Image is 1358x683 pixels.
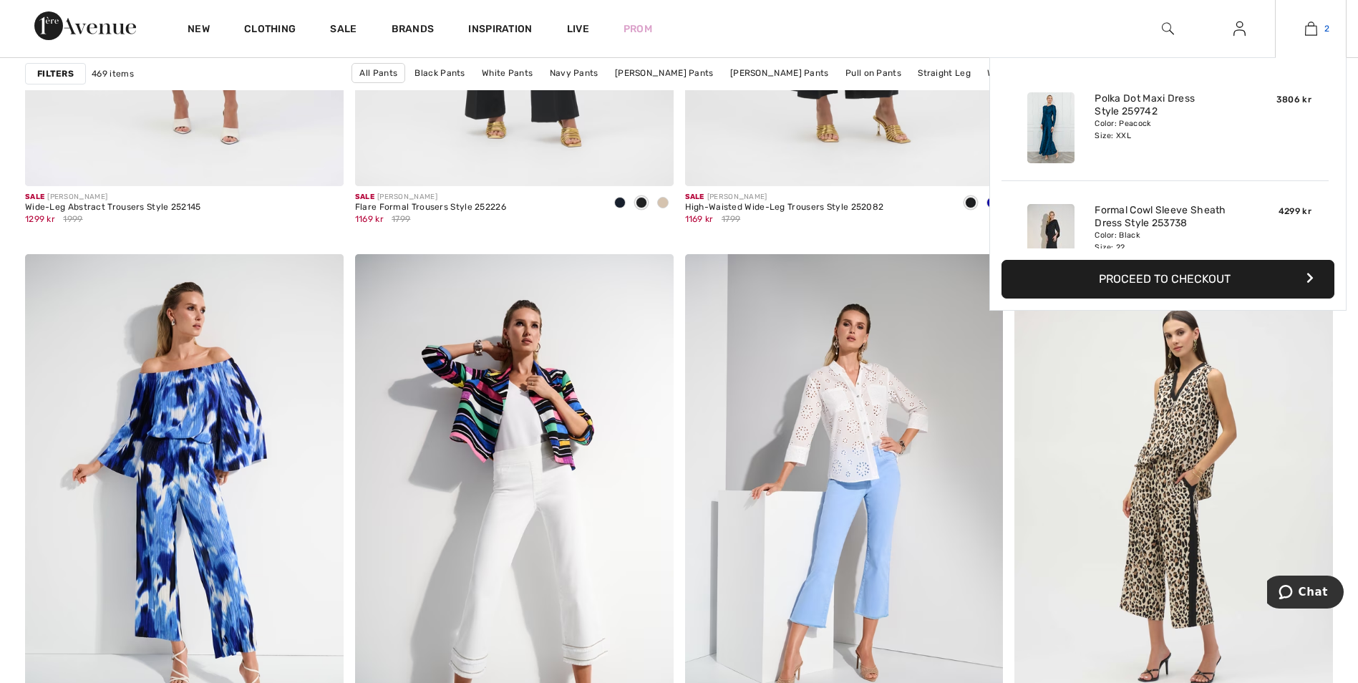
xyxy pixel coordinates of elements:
button: Proceed to Checkout [1001,260,1334,299]
div: [PERSON_NAME] [685,192,884,203]
div: Color: Black Size: 22 [1095,230,1236,253]
img: search the website [1162,20,1174,37]
div: Flare Formal Trousers Style 252226 [355,203,506,213]
iframe: Opens a widget where you can chat to one of our agents [1267,576,1344,611]
img: Formal Cowl Sleeve Sheath Dress Style 253738 [1027,204,1075,275]
div: Royal Sapphire 163 [981,192,1003,215]
div: High-Waisted Wide-Leg Trousers Style 252082 [685,203,884,213]
a: Wide Leg [980,64,1032,82]
a: Formal Cowl Sleeve Sheath Dress Style 253738 [1095,204,1236,230]
img: 1ère Avenue [34,11,136,40]
div: Parchment [652,192,674,215]
div: Color: Peacock Size: XXL [1095,118,1236,141]
span: 3806 kr [1276,95,1311,105]
a: Straight Leg [911,64,978,82]
a: Prom [624,21,652,37]
div: Wide-Leg Abstract Trousers Style 252145 [25,203,201,213]
a: [PERSON_NAME] Pants [608,64,721,82]
span: 1799 [722,213,740,226]
span: 1169 kr [685,214,714,224]
a: Navy Pants [543,64,606,82]
a: Polka Dot Maxi Dress Style 259742 [1095,92,1236,118]
div: [PERSON_NAME] [25,192,201,203]
img: My Bag [1305,20,1317,37]
a: New [188,23,210,38]
span: Sale [25,193,44,201]
a: 2 [1276,20,1346,37]
span: 1799 [392,213,410,226]
div: Black [631,192,652,215]
span: Sale [685,193,704,201]
div: Midnight Blue 40 [609,192,631,215]
div: [PERSON_NAME] [355,192,506,203]
a: [PERSON_NAME] Pants [723,64,836,82]
img: Polka Dot Maxi Dress Style 259742 [1027,92,1075,163]
span: 1299 kr [25,214,55,224]
a: White Pants [475,64,540,82]
a: Sale [330,23,357,38]
div: Black [960,192,981,215]
a: Sign In [1222,20,1257,38]
a: Black Pants [407,64,472,82]
span: 469 items [92,67,134,80]
img: My Info [1233,20,1246,37]
span: Inspiration [468,23,532,38]
a: Live [567,21,589,37]
a: Clothing [244,23,296,38]
span: 2 [1324,22,1329,35]
span: Sale [355,193,374,201]
span: 1169 kr [355,214,384,224]
a: All Pants [351,63,405,83]
strong: Filters [37,67,74,80]
a: Brands [392,23,435,38]
span: 4299 kr [1279,206,1311,216]
a: Pull on Pants [838,64,908,82]
span: 1999 [63,213,82,226]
